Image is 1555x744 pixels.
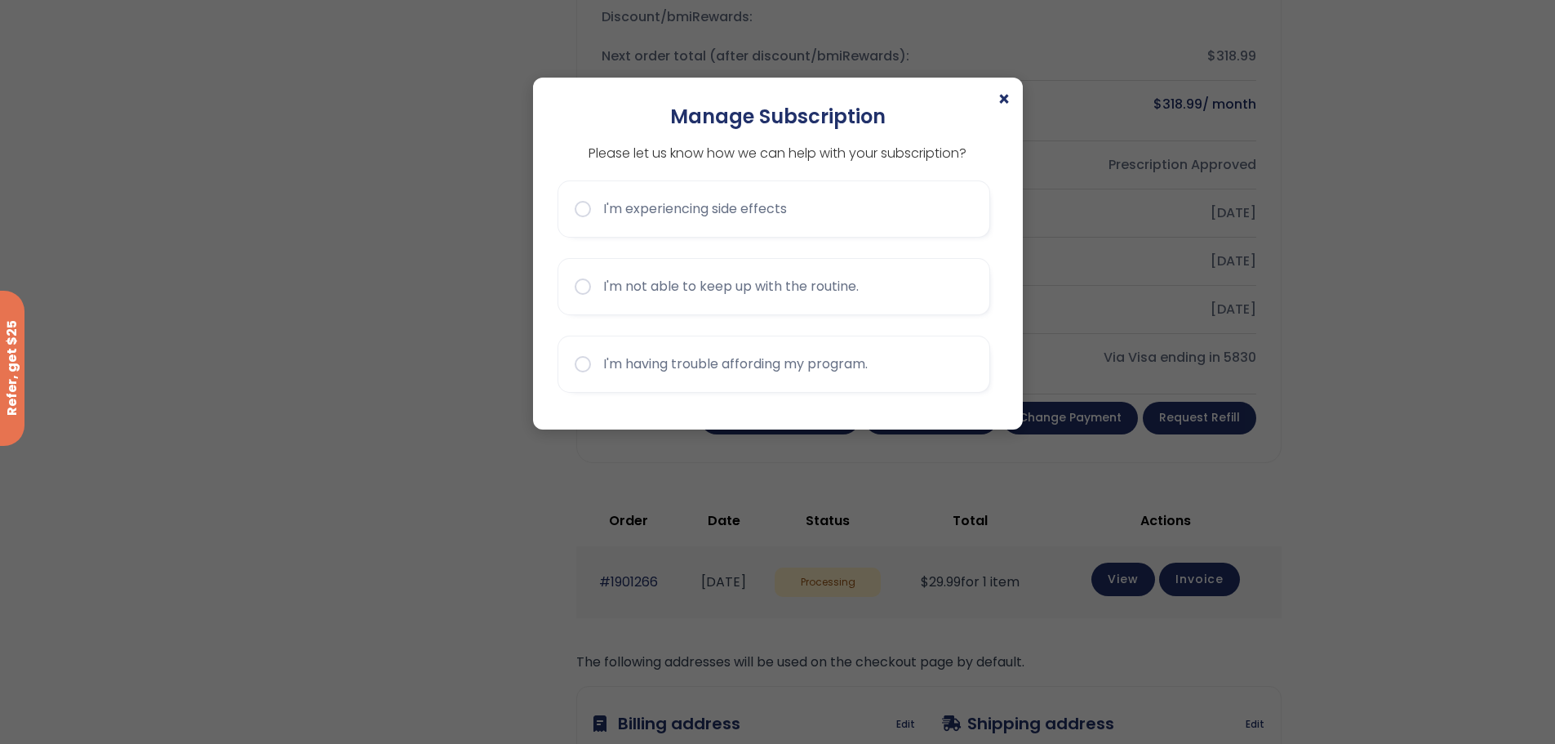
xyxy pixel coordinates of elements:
button: I'm not able to keep up with the routine. [558,258,990,315]
button: I'm having trouble affording my program. [558,336,990,393]
span: × [997,90,1011,109]
h2: Manage Subscription [558,102,998,131]
button: I'm experiencing side effects [558,180,990,238]
p: Please let us know how we can help with your subscription? [558,143,998,164]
